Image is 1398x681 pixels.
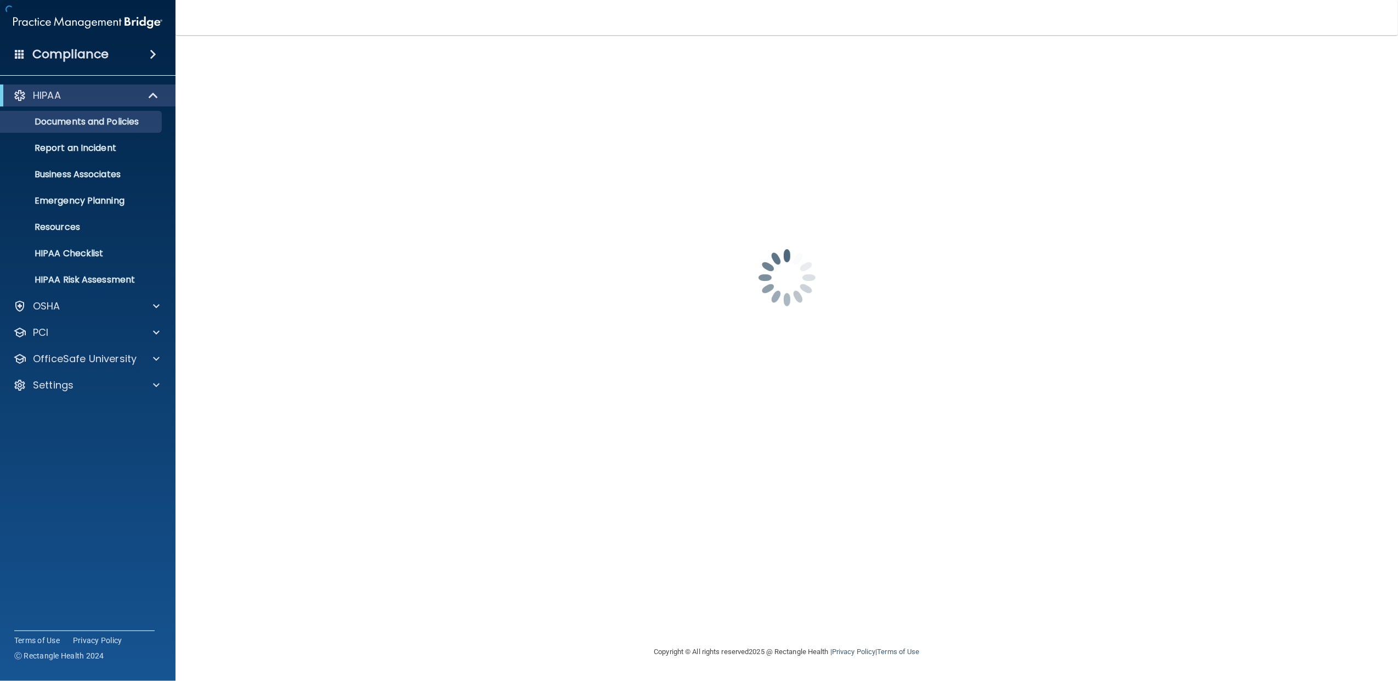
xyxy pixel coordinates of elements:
h4: Compliance [32,47,109,62]
p: Resources [7,222,157,233]
p: OSHA [33,300,60,313]
a: Settings [13,379,160,392]
a: Terms of Use [14,635,60,646]
p: HIPAA Risk Assessment [7,274,157,285]
p: Emergency Planning [7,195,157,206]
a: Terms of Use [877,648,919,656]
p: PCI [33,326,48,339]
p: Business Associates [7,169,157,180]
p: Documents and Policies [7,116,157,127]
a: OSHA [13,300,160,313]
img: PMB logo [13,12,162,33]
a: Privacy Policy [73,635,122,646]
p: OfficeSafe University [33,352,137,365]
p: HIPAA [33,89,61,102]
a: OfficeSafe University [13,352,160,365]
img: spinner.e123f6fc.gif [732,223,842,333]
span: Ⓒ Rectangle Health 2024 [14,650,104,661]
a: Privacy Policy [832,648,875,656]
a: HIPAA [13,89,159,102]
p: Settings [33,379,73,392]
div: Copyright © All rights reserved 2025 @ Rectangle Health | | [587,634,987,669]
a: PCI [13,326,160,339]
p: Report an Incident [7,143,157,154]
p: HIPAA Checklist [7,248,157,259]
iframe: Drift Widget Chat Controller [1209,604,1385,647]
